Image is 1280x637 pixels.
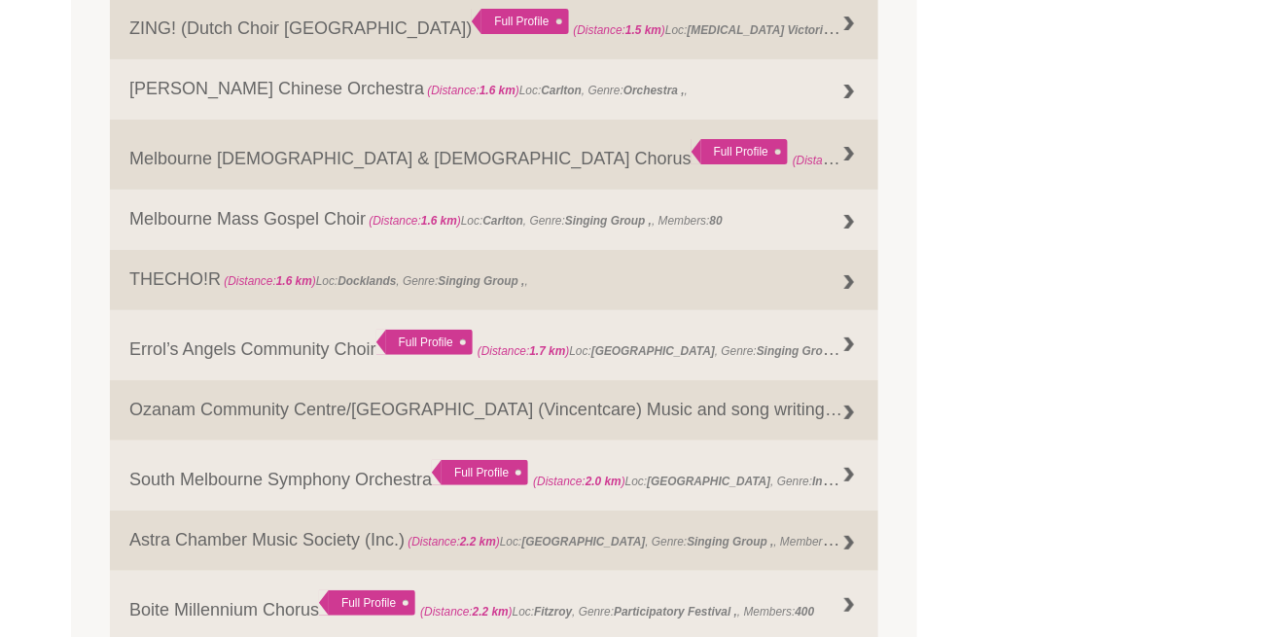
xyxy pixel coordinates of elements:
[438,274,524,288] strong: Singing Group ,
[534,605,572,619] strong: Fitzroy
[480,84,516,97] strong: 1.6 km
[432,460,528,485] div: Full Profile
[687,535,773,549] strong: Singing Group ,
[796,605,815,619] strong: 400
[221,274,528,288] span: Loc: , Genre: ,
[366,214,723,228] span: Loc: , Genre: , Members:
[812,470,926,489] strong: Instrumental Group ,
[586,475,622,488] strong: 2.0 km
[110,511,878,571] a: Astra Chamber Music Society (Inc.) (Distance:2.2 km)Loc:[GEOGRAPHIC_DATA], Genre:Singing Group ,,...
[110,310,878,380] a: Errol’s Angels Community Choir Full Profile (Distance:1.7 km)Loc:[GEOGRAPHIC_DATA], Genre:Singing...
[565,214,652,228] strong: Singing Group ,
[478,339,914,359] span: Loc: , Genre: , Members:
[692,139,788,164] div: Full Profile
[591,344,715,358] strong: [GEOGRAPHIC_DATA]
[614,605,737,619] strong: Participatory Festival ,
[793,149,885,168] span: (Distance: )
[110,250,878,310] a: THECHO!R (Distance:1.6 km)Loc:Docklands, Genre:Singing Group ,,
[757,339,843,359] strong: Singing Group ,
[376,330,473,355] div: Full Profile
[541,84,582,97] strong: Carlton
[421,214,457,228] strong: 1.6 km
[533,475,625,488] span: (Distance: )
[521,535,645,549] strong: [GEOGRAPHIC_DATA]
[710,214,723,228] strong: 80
[424,84,688,97] span: Loc: , Genre: ,
[110,190,878,250] a: Melbourne Mass Gospel Choir (Distance:1.6 km)Loc:Carlton, Genre:Singing Group ,, Members:80
[647,475,770,488] strong: [GEOGRAPHIC_DATA]
[533,470,929,489] span: Loc: , Genre: ,
[369,214,461,228] span: (Distance: )
[110,120,878,190] a: Melbourne [DEMOGRAPHIC_DATA] & [DEMOGRAPHIC_DATA] Chorus Full Profile (Distance:1.6 km)Loc:, Genre:,
[625,23,661,37] strong: 1.5 km
[688,18,1049,38] strong: [MEDICAL_DATA] Victoria, [STREET_ADDRESS][PERSON_NAME]
[427,84,519,97] span: (Distance: )
[276,274,312,288] strong: 1.6 km
[529,344,565,358] strong: 1.7 km
[482,214,523,228] strong: Carlton
[405,530,935,549] span: Loc: , Genre: , Members:
[623,84,685,97] strong: Orchestra ,
[408,535,500,549] span: (Distance: )
[574,23,666,37] span: (Distance: )
[420,605,513,619] span: (Distance: )
[224,274,316,288] span: (Distance: )
[110,59,878,120] a: [PERSON_NAME] Chinese Orchestra (Distance:1.6 km)Loc:Carlton, Genre:Orchestra ,,
[793,149,1103,168] span: Loc: , Genre: ,
[110,441,878,511] a: South Melbourne Symphony Orchestra Full Profile (Distance:2.0 km)Loc:[GEOGRAPHIC_DATA], Genre:Ins...
[319,590,415,616] div: Full Profile
[460,535,496,549] strong: 2.2 km
[473,605,509,619] strong: 2.2 km
[110,380,878,441] a: Ozanam Community Centre/[GEOGRAPHIC_DATA] (Vincentcare) Music and song writing therapy groups
[472,9,568,34] div: Full Profile
[478,344,570,358] span: (Distance: )
[574,18,1182,38] span: Loc: , Genre: ,
[420,605,814,619] span: Loc: , Genre: , Members:
[338,274,396,288] strong: Docklands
